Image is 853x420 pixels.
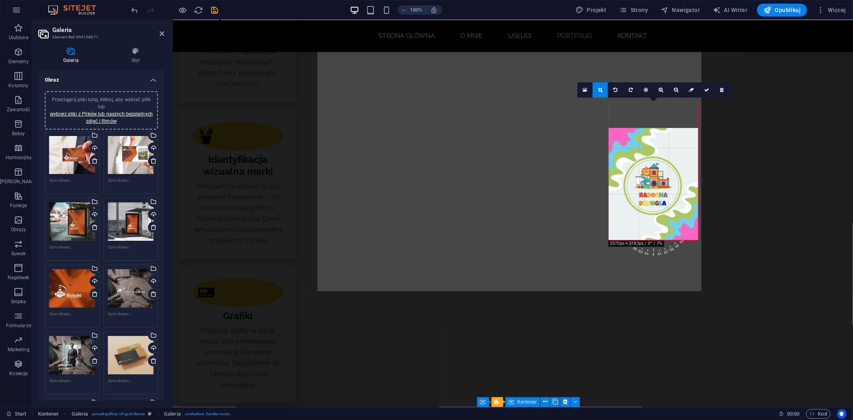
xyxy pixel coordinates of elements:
[757,4,807,16] button: Opublikuj
[210,5,220,15] button: save
[178,5,188,15] button: Kliknij tutaj, aby wyjść z trybu podglądu i kontynuować edycję
[38,409,230,419] nav: breadcrumb
[49,202,95,241] div: Mockup2--luHFTICd4fXTTPYpLvY9w.jpg
[52,34,148,41] h3: Element #ed-994156671
[410,5,423,15] h6: 100%
[657,4,703,16] button: Nawigator
[713,6,747,14] span: AI Writer
[50,97,153,124] span: Przeciągnij pliki tutaj, kliknij, aby wybrać pliki lub
[91,409,145,419] span: . preset-gallery-v3-grid-dense
[763,6,801,14] span: Opublikuj
[398,5,426,15] button: 100%
[779,409,800,419] h6: Czas sesji
[813,4,849,16] button: Więcej
[817,6,846,14] span: Więcej
[8,82,28,89] p: Kolumny
[49,336,95,374] div: 2-KihSaqN6G5xf7ye8lzdL_g.jpg
[184,409,230,419] span: . noshadow .border-none
[49,136,95,174] div: 3-msK45sV8-o8tUUiU-yP-_w.jpg
[608,82,623,98] a: Obróć w lewo o 90°
[108,136,154,174] div: 4-3O-xMBkmRgwkreoF6oCIRA.jpg
[653,82,669,98] a: Przybliż
[714,82,729,98] a: Usuń obraz
[38,47,107,64] h4: Galeria
[11,298,26,305] p: Stopka
[130,5,140,15] button: undo
[8,274,30,281] p: Nagłówek
[11,226,26,233] p: Obrazy
[8,58,29,65] p: Elementy
[619,6,648,14] span: Strony
[194,6,204,15] i: Przeładuj stronę
[572,4,609,16] button: Projekt
[108,202,154,241] div: Wersja1mockup-2wNixvHnPm-KfHMvC86YeQ.jpg
[575,6,606,14] span: Projekt
[6,154,32,161] p: Harmonijka
[793,411,794,417] span: :
[709,4,751,16] button: AI Writer
[572,4,609,16] div: Projekt (Ctrl+Alt+Y)
[649,218,659,258] span: 0
[72,409,88,419] span: Kliknij, aby zaznaczyć. Kliknij dwukrotnie, aby edytować
[669,82,684,98] a: Oddal
[638,82,653,98] a: Wycentruj
[577,82,593,98] a: Wybierz pliki z menedżera plików, zdjęć stockowych lub prześlij plik(i)
[661,6,700,14] span: Nawigator
[623,82,638,98] a: Obróć w prawo o 90°
[164,409,181,419] span: Kliknij, aby zaznaczyć. Kliknij dwukrotnie, aby edytować
[9,370,28,377] p: Kolekcje
[194,5,204,15] button: reload
[52,26,164,34] h2: Galeria
[9,34,28,41] p: Ulubione
[517,400,537,404] span: Kontener
[6,322,31,329] p: Formularze
[46,5,106,15] img: Editor Logo
[7,106,30,113] p: Zawartość
[108,269,154,308] div: 1-elZENUja_bZLhEZ3d7hsEg.jpg
[210,6,220,15] i: Zapisz (Ctrl+S)
[38,70,164,85] h4: Obraz
[38,409,59,419] span: Kliknij, aby zaznaczyć. Kliknij dwukrotnie, aby edytować
[787,409,799,419] span: 00 00
[431,6,438,14] i: Po zmianie rozmiaru automatycznie dostosowuje poziom powiększenia do wybranego urządzenia.
[130,6,140,15] i: Cofnij: Zmień obrazy z galerii (Ctrl+Z)
[6,409,26,419] a: Kliknij, aby anulować zaznaczenie. Kliknij dwukrotnie, aby otworzyć Strony
[616,4,651,16] button: Strony
[806,409,831,419] button: Kod
[8,346,30,353] p: Marketing
[148,412,152,416] i: Ten element jest konfigurowalnym ustawieniem wstępnym
[49,269,95,308] div: Edited-J7HcxJO_TUDFHB8nezf4FQ.jpg
[50,111,153,124] a: wybierz pliki z Plików lub naszych bezpłatnych zdjęć i filmów
[12,130,25,137] p: Boksy
[837,409,847,419] button: Usercentrics
[11,250,26,257] p: Suwak
[108,336,154,374] div: ewew-wFHe198swAnY6AxLLWv0Hg.jpg
[107,47,164,64] h4: Styl
[10,202,27,209] p: Funkcje
[810,409,827,419] span: Kod
[593,82,608,98] a: Moduł przycinania
[684,82,699,98] a: Zresetuj
[699,82,714,98] a: Potwierdź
